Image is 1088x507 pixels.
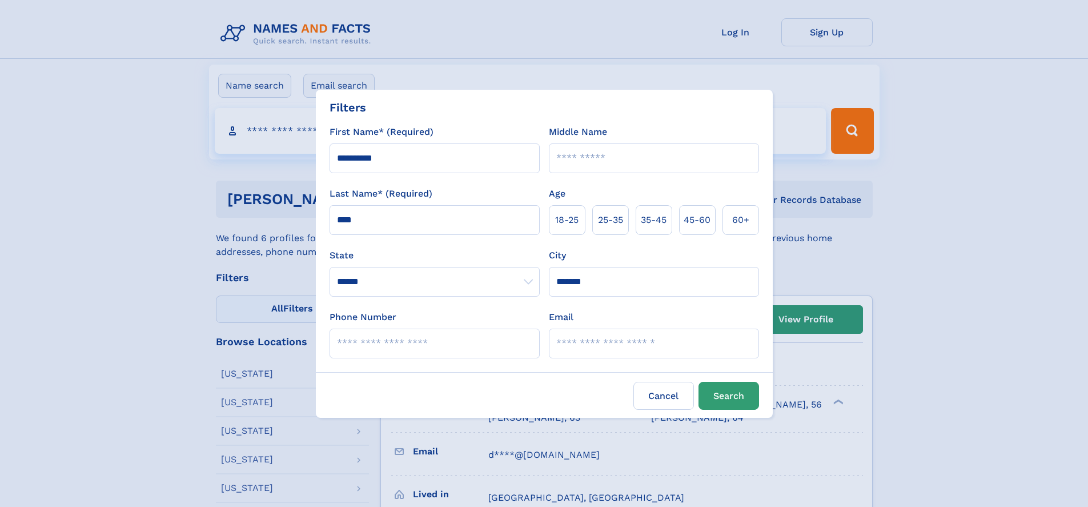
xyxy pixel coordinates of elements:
[330,310,396,324] label: Phone Number
[549,187,565,201] label: Age
[330,99,366,116] div: Filters
[732,213,749,227] span: 60+
[549,249,566,262] label: City
[598,213,623,227] span: 25‑35
[549,125,607,139] label: Middle Name
[698,382,759,410] button: Search
[330,187,432,201] label: Last Name* (Required)
[555,213,579,227] span: 18‑25
[330,125,433,139] label: First Name* (Required)
[633,382,694,410] label: Cancel
[684,213,710,227] span: 45‑60
[641,213,667,227] span: 35‑45
[549,310,573,324] label: Email
[330,249,540,262] label: State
